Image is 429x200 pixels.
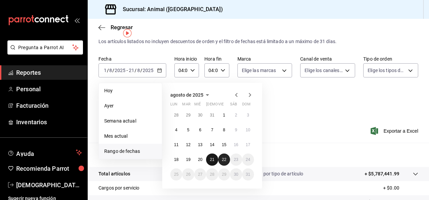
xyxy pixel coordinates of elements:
[242,109,254,121] button: 3 de agosto de 2025
[186,172,190,177] abbr: 26 de agosto de 2025
[182,154,194,166] button: 19 de agosto de 2025
[246,172,250,177] abbr: 31 de agosto de 2025
[242,67,276,74] span: Elige las marcas
[109,68,112,73] input: --
[186,157,190,162] abbr: 19 de agosto de 2025
[170,154,182,166] button: 18 de agosto de 2025
[104,87,156,94] span: Hoy
[230,154,242,166] button: 23 de agosto de 2025
[5,49,83,56] a: Pregunta a Parrot AI
[170,124,182,136] button: 4 de agosto de 2025
[242,139,254,151] button: 17 de agosto de 2025
[198,157,202,162] abbr: 20 de agosto de 2025
[170,92,203,98] span: agosto de 2025
[194,139,206,151] button: 13 de agosto de 2025
[104,102,156,109] span: Ayer
[16,148,73,157] span: Ayuda
[123,29,132,37] img: Tooltip marker
[175,128,177,132] abbr: 4 de agosto de 2025
[206,139,218,151] button: 14 de agosto de 2025
[210,172,214,177] abbr: 28 de agosto de 2025
[174,142,178,147] abbr: 11 de agosto de 2025
[218,168,230,180] button: 29 de agosto de 2025
[74,18,80,23] button: open_drawer_menu
[18,44,73,51] span: Pregunta a Parrot AI
[140,68,142,73] span: /
[170,168,182,180] button: 25 de agosto de 2025
[223,128,225,132] abbr: 8 de agosto de 2025
[137,68,140,73] input: --
[194,102,201,109] abbr: miércoles
[174,172,178,177] abbr: 25 de agosto de 2025
[98,170,130,177] p: Total artículos
[186,142,190,147] abbr: 12 de agosto de 2025
[98,24,133,31] button: Regresar
[187,128,190,132] abbr: 5 de agosto de 2025
[117,5,223,13] h3: Sucursal: Animal ([GEOGRAPHIC_DATA])
[128,68,135,73] input: --
[206,109,218,121] button: 31 de julio de 2025
[237,57,292,61] label: Marca
[16,85,82,94] span: Personal
[98,38,418,45] div: Los artículos listados no incluyen descuentos de orden y el filtro de fechas está limitado a un m...
[218,154,230,166] button: 22 de agosto de 2025
[218,139,230,151] button: 15 de agosto de 2025
[135,68,137,73] span: /
[222,157,226,162] abbr: 22 de agosto de 2025
[182,124,194,136] button: 5 de agosto de 2025
[198,142,202,147] abbr: 13 de agosto de 2025
[16,180,82,190] span: [DEMOGRAPHIC_DATA][PERSON_NAME]
[234,142,238,147] abbr: 16 de agosto de 2025
[7,40,83,55] button: Pregunta a Parrot AI
[210,142,214,147] abbr: 14 de agosto de 2025
[16,164,82,173] span: Recomienda Parrot
[170,91,211,99] button: agosto de 2025
[194,109,206,121] button: 30 de julio de 2025
[305,67,343,74] span: Elige los canales de venta
[206,168,218,180] button: 28 de agosto de 2025
[210,113,214,118] abbr: 31 de julio de 2025
[111,24,133,31] span: Regresar
[114,68,126,73] input: ----
[174,57,199,61] label: Hora inicio
[365,170,399,177] p: + $5,787,441.99
[170,139,182,151] button: 11 de agosto de 2025
[16,68,82,77] span: Reportes
[174,113,178,118] abbr: 28 de julio de 2025
[218,109,230,121] button: 1 de agosto de 2025
[211,128,213,132] abbr: 7 de agosto de 2025
[246,157,250,162] abbr: 24 de agosto de 2025
[16,101,82,110] span: Facturación
[107,68,109,73] span: /
[234,157,238,162] abbr: 23 de agosto de 2025
[142,68,154,73] input: ----
[198,113,202,118] abbr: 30 de julio de 2025
[372,127,418,135] button: Exportar a Excel
[230,139,242,151] button: 16 de agosto de 2025
[194,168,206,180] button: 27 de agosto de 2025
[242,124,254,136] button: 10 de agosto de 2025
[230,168,242,180] button: 30 de agosto de 2025
[170,109,182,121] button: 28 de julio de 2025
[242,168,254,180] button: 31 de agosto de 2025
[210,157,214,162] abbr: 21 de agosto de 2025
[246,128,250,132] abbr: 10 de agosto de 2025
[234,172,238,177] abbr: 30 de agosto de 2025
[223,113,225,118] abbr: 1 de agosto de 2025
[235,128,237,132] abbr: 9 de agosto de 2025
[170,102,177,109] abbr: lunes
[206,154,218,166] button: 21 de agosto de 2025
[242,154,254,166] button: 24 de agosto de 2025
[194,124,206,136] button: 6 de agosto de 2025
[104,133,156,140] span: Mes actual
[247,113,249,118] abbr: 3 de agosto de 2025
[206,124,218,136] button: 7 de agosto de 2025
[204,57,229,61] label: Hora fin
[98,185,140,192] p: Cargos por servicio
[98,57,166,61] label: Fecha
[246,142,250,147] abbr: 17 de agosto de 2025
[235,113,237,118] abbr: 2 de agosto de 2025
[206,102,246,109] abbr: jueves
